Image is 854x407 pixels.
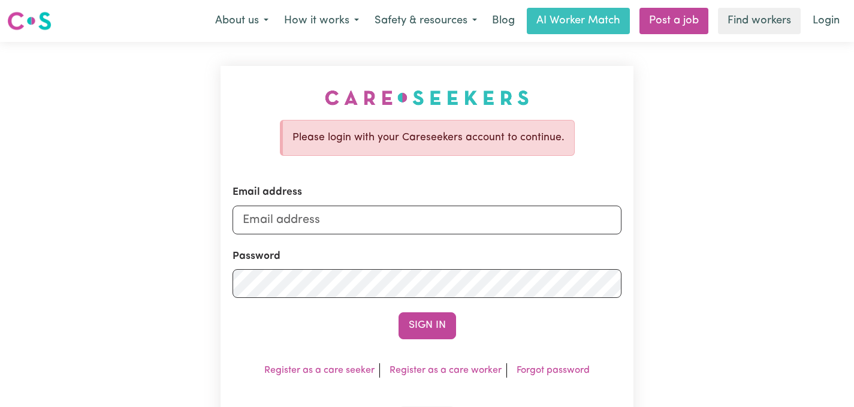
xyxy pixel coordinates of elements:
a: Forgot password [517,366,590,375]
input: Email address [233,206,621,234]
button: About us [207,8,276,34]
p: Please login with your Careseekers account to continue. [292,130,565,146]
a: Register as a care worker [390,366,502,375]
button: Safety & resources [367,8,485,34]
button: How it works [276,8,367,34]
a: Login [805,8,847,34]
img: Careseekers logo [7,10,52,32]
label: Password [233,249,280,264]
a: Blog [485,8,522,34]
a: Post a job [639,8,708,34]
a: Careseekers logo [7,7,52,35]
a: AI Worker Match [527,8,630,34]
button: Sign In [399,312,456,339]
a: Register as a care seeker [264,366,375,375]
a: Find workers [718,8,801,34]
label: Email address [233,185,302,200]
